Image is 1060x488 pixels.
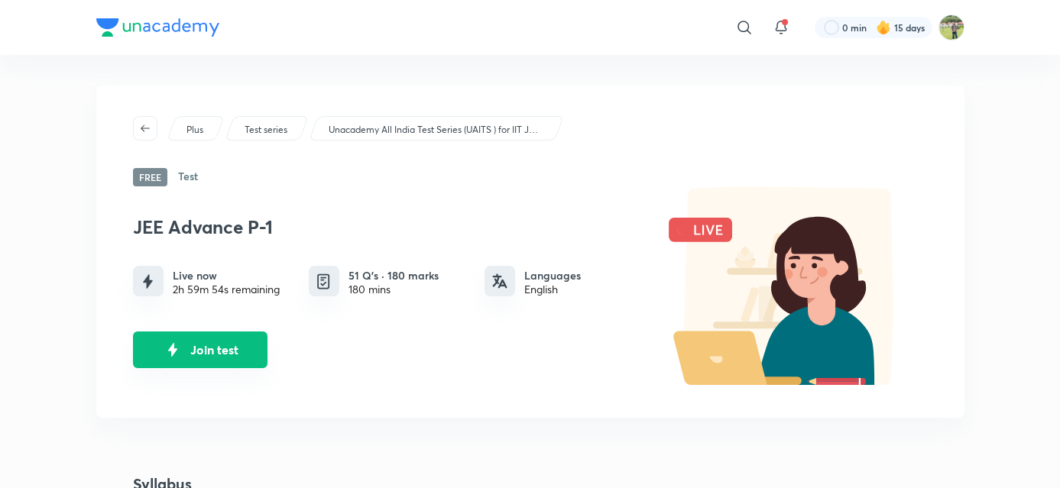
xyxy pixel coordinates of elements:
div: 2h 59m 54s remaining [173,283,280,296]
a: Plus [183,123,206,137]
a: Test series [241,123,290,137]
h6: Languages [524,267,581,283]
span: Free [133,168,167,186]
img: languages [492,273,507,289]
a: Unacademy All India Test Series (UAITS ) for IIT JEE - Class 12th [326,123,545,137]
img: live-icon [161,338,184,361]
img: quiz info [314,272,333,291]
div: English [524,283,581,296]
div: 180 mins [348,283,439,296]
img: live [653,186,928,385]
p: Unacademy All India Test Series (UAITS ) for IIT JEE - Class 12th [329,123,543,137]
h3: JEE Advance P-1 [133,216,645,238]
img: KRISH JINDAL [938,15,964,40]
p: Plus [186,123,203,137]
h6: Test [178,168,198,186]
h6: Live now [173,267,280,283]
p: Test series [245,123,287,137]
img: Company Logo [96,18,219,37]
img: streak [876,20,891,35]
img: live-icon [138,272,157,291]
h6: 51 Q’s · 180 marks [348,267,439,283]
button: Join test [133,331,267,368]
